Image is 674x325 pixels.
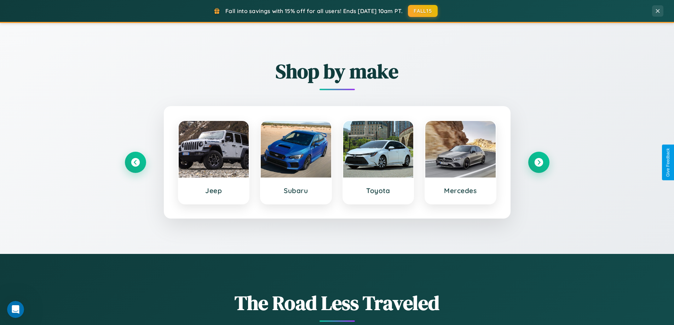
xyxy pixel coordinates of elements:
h2: Shop by make [125,58,549,85]
h3: Toyota [350,186,407,195]
span: Fall into savings with 15% off for all users! Ends [DATE] 10am PT. [225,7,403,14]
div: Give Feedback [666,148,670,177]
h1: The Road Less Traveled [125,289,549,317]
iframe: Intercom live chat [7,301,24,318]
button: FALL15 [408,5,438,17]
h3: Mercedes [432,186,489,195]
h3: Subaru [268,186,324,195]
h3: Jeep [186,186,242,195]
